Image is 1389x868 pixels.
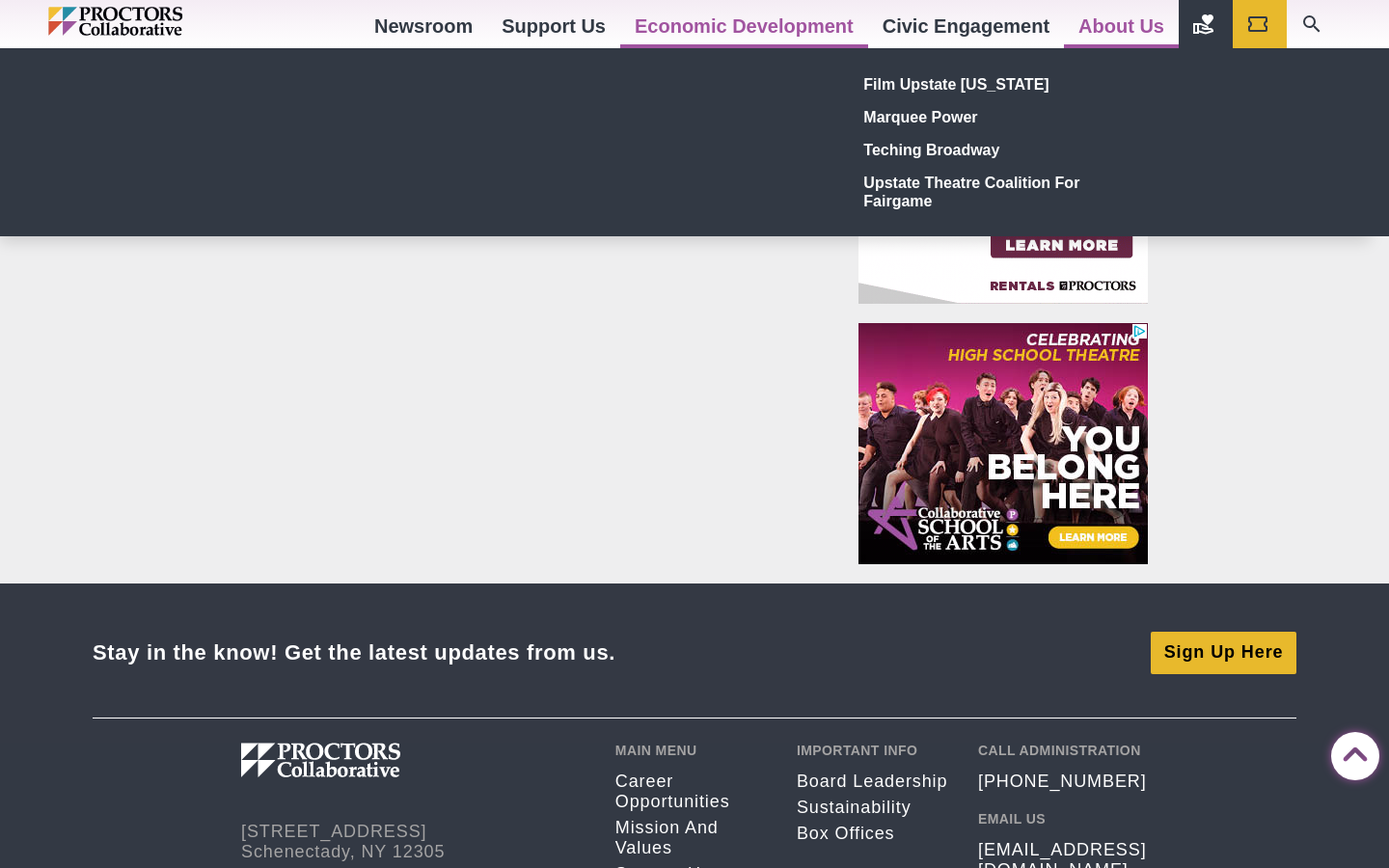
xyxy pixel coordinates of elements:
address: [STREET_ADDRESS] Schenectady, NY 12305 [241,822,586,862]
h2: Call Administration [978,743,1148,758]
a: Upstate Theatre Coalition for Fairgame [857,166,1138,217]
a: Box Offices [797,824,949,844]
a: Film Upstate [US_STATE] [857,68,1138,100]
a: Board Leadership [797,772,949,792]
a: Back to Top [1331,733,1370,772]
a: Sign Up Here [1151,632,1296,674]
a: Marquee Power [857,100,1138,133]
a: Career opportunities [615,772,768,812]
h2: Main Menu [615,743,768,758]
a: Mission and Values [615,818,768,858]
div: Stay in the know! Get the latest updates from us. [93,639,615,665]
a: Teching Broadway [857,133,1138,166]
img: Proctors logo [241,743,502,777]
img: Proctors logo [48,7,265,36]
h2: Important Info [797,743,949,758]
a: Sustainability [797,798,949,818]
iframe: Advertisement [858,323,1148,564]
h2: Email Us [978,811,1148,827]
a: [PHONE_NUMBER] [978,772,1147,792]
